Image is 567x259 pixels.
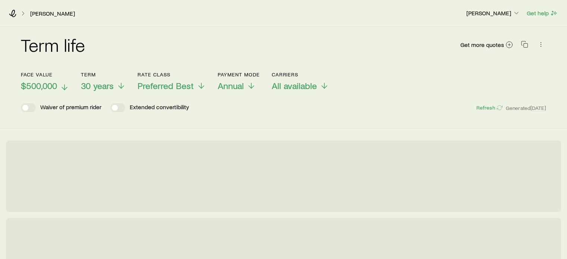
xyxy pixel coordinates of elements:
p: Payment Mode [218,72,260,78]
h2: Term life [21,36,85,54]
span: 30 years [81,80,114,91]
p: Face value [21,72,69,78]
a: [PERSON_NAME] [30,10,75,17]
span: All available [272,80,317,91]
button: Payment ModeAnnual [218,72,260,91]
p: Waiver of premium rider [40,103,101,112]
span: [DATE] [530,105,546,111]
span: $500,000 [21,80,57,91]
button: Rate ClassPreferred Best [138,72,206,91]
span: Preferred Best [138,80,194,91]
button: Term30 years [81,72,126,91]
button: Face value$500,000 [21,72,69,91]
span: Annual [218,80,244,91]
button: CarriersAll available [272,72,329,91]
p: [PERSON_NAME] [466,9,520,17]
button: Get help [526,9,558,18]
button: Refresh [476,104,503,111]
p: Term [81,72,126,78]
span: Get more quotes [460,42,504,48]
button: [PERSON_NAME] [466,9,520,18]
span: Generated [506,105,546,111]
p: Extended convertibility [130,103,189,112]
p: Carriers [272,72,329,78]
a: Get more quotes [460,41,513,49]
p: Rate Class [138,72,206,78]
